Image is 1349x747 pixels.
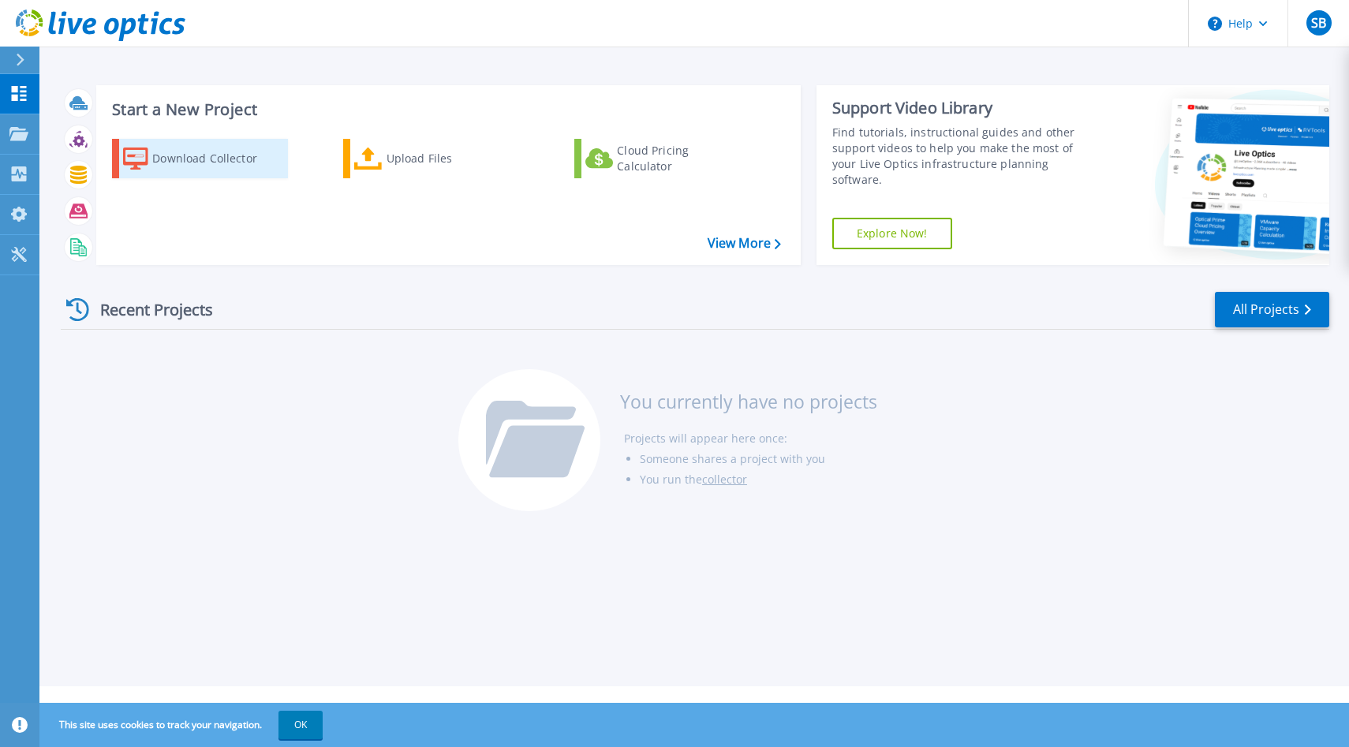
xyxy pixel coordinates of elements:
[708,236,781,251] a: View More
[640,449,877,469] li: Someone shares a project with you
[1311,17,1326,29] span: SB
[620,393,877,410] h3: You currently have no projects
[43,711,323,739] span: This site uses cookies to track your navigation.
[702,472,747,487] a: collector
[152,143,278,174] div: Download Collector
[640,469,877,490] li: You run the
[112,101,780,118] h3: Start a New Project
[278,711,323,739] button: OK
[574,139,750,178] a: Cloud Pricing Calculator
[832,98,1092,118] div: Support Video Library
[343,139,519,178] a: Upload Files
[624,428,877,449] li: Projects will appear here once:
[61,290,234,329] div: Recent Projects
[112,139,288,178] a: Download Collector
[832,125,1092,188] div: Find tutorials, instructional guides and other support videos to help you make the most of your L...
[1215,292,1329,327] a: All Projects
[832,218,952,249] a: Explore Now!
[617,143,743,174] div: Cloud Pricing Calculator
[387,143,513,174] div: Upload Files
